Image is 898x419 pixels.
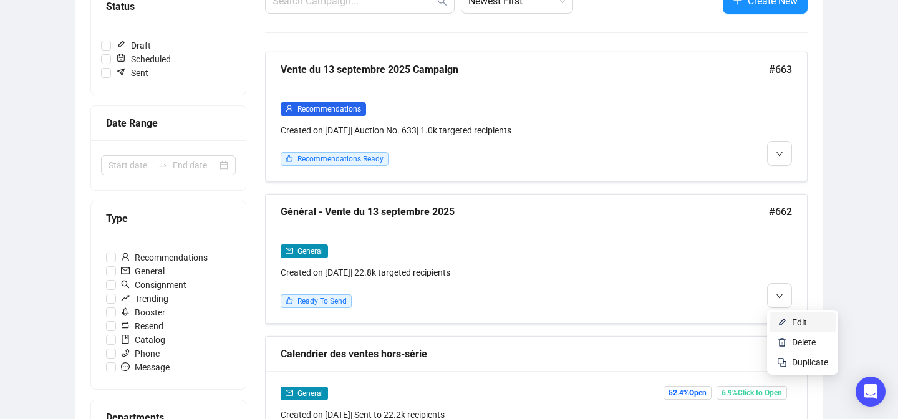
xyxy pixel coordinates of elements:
span: Resend [116,319,168,333]
div: Type [106,211,231,226]
span: Duplicate [792,357,828,367]
span: General [116,264,170,278]
span: down [776,292,783,300]
span: #662 [769,204,792,219]
span: 52.4% Open [664,386,712,400]
img: svg+xml;base64,PHN2ZyB4bWxucz0iaHR0cDovL3d3dy53My5vcmcvMjAwMC9zdmciIHhtbG5zOnhsaW5rPSJodHRwOi8vd3... [777,337,787,347]
span: rocket [121,307,130,316]
span: message [121,362,130,371]
div: Created on [DATE] | 22.8k targeted recipients [281,266,662,279]
span: like [286,155,293,162]
span: Recommendations Ready [297,155,384,163]
div: Calendrier des ventes hors-série [281,346,769,362]
span: Draft [111,39,156,52]
span: Recommendations [297,105,361,113]
img: svg+xml;base64,PHN2ZyB4bWxucz0iaHR0cDovL3d3dy53My5vcmcvMjAwMC9zdmciIHdpZHRoPSIyNCIgaGVpZ2h0PSIyNC... [777,357,787,367]
img: svg+xml;base64,PHN2ZyB4bWxucz0iaHR0cDovL3d3dy53My5vcmcvMjAwMC9zdmciIHhtbG5zOnhsaW5rPSJodHRwOi8vd3... [777,317,787,327]
span: 6.9% Click to Open [717,386,787,400]
span: book [121,335,130,344]
span: rise [121,294,130,302]
span: Catalog [116,333,170,347]
span: mail [286,247,293,254]
span: General [297,389,323,398]
span: Scheduled [111,52,176,66]
span: phone [121,349,130,357]
span: search [121,280,130,289]
div: Général - Vente du 13 septembre 2025 [281,204,769,219]
span: Sent [111,66,153,80]
span: to [158,160,168,170]
span: like [286,297,293,304]
span: swap-right [158,160,168,170]
span: Booster [116,306,170,319]
div: Created on [DATE] | Auction No. 633 | 1.0k targeted recipients [281,123,662,137]
div: Date Range [106,115,231,131]
span: Edit [792,317,807,327]
span: Ready To Send [297,297,347,306]
input: Start date [109,158,153,172]
span: down [776,150,783,158]
a: Général - Vente du 13 septembre 2025#662mailGeneralCreated on [DATE]| 22.8k targeted recipientsli... [265,194,808,324]
span: mail [286,389,293,397]
span: Consignment [116,278,191,292]
a: Vente du 13 septembre 2025 Campaign#663userRecommendationsCreated on [DATE]| Auction No. 633| 1.0... [265,52,808,181]
div: Open Intercom Messenger [856,377,886,407]
span: user [286,105,293,112]
span: #663 [769,62,792,77]
div: Vente du 13 septembre 2025 Campaign [281,62,769,77]
span: Recommendations [116,251,213,264]
span: General [297,247,323,256]
span: retweet [121,321,130,330]
span: user [121,253,130,261]
span: Message [116,360,175,374]
span: Delete [792,337,816,347]
span: Trending [116,292,173,306]
input: End date [173,158,217,172]
span: Phone [116,347,165,360]
span: mail [121,266,130,275]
